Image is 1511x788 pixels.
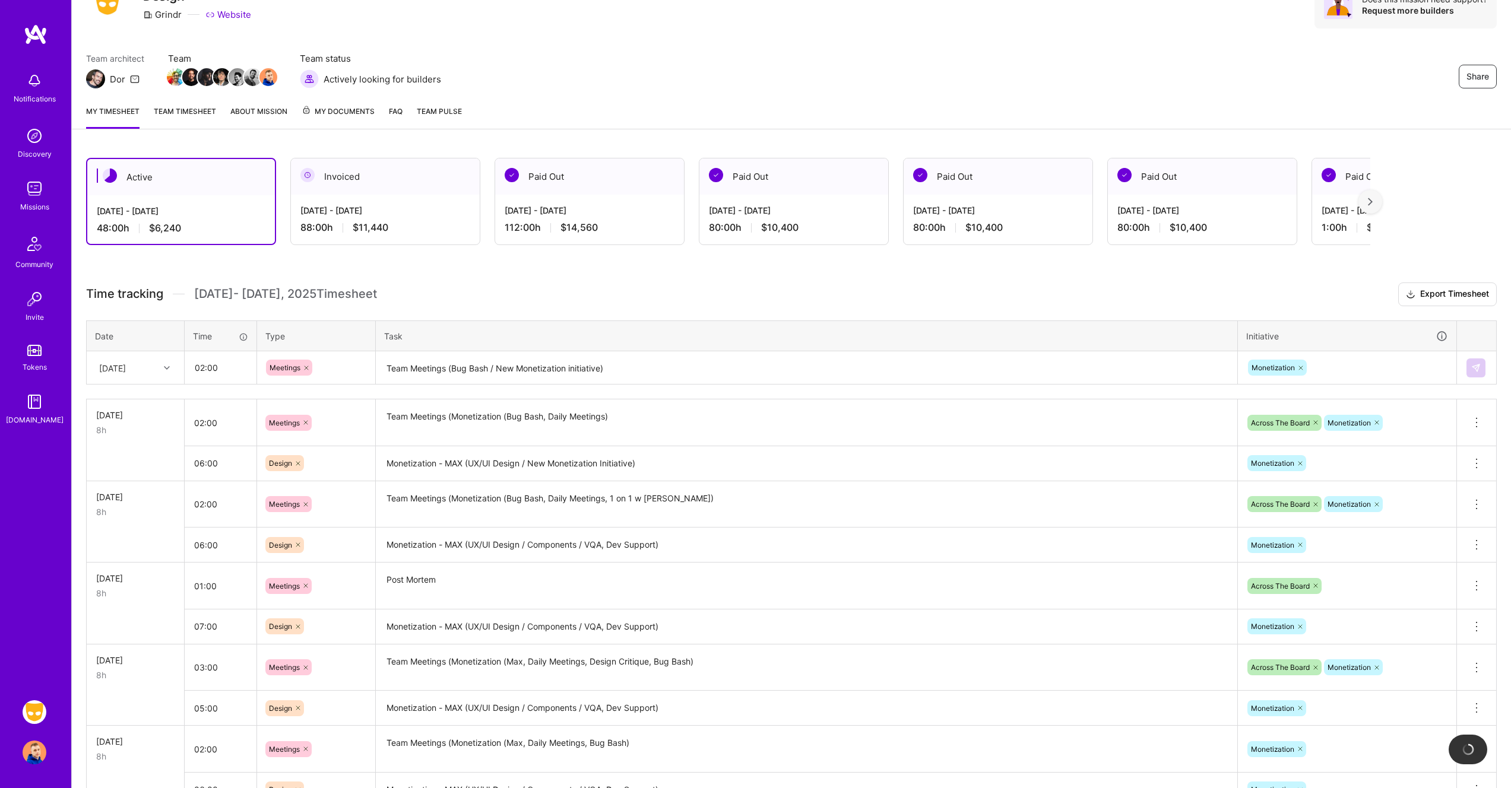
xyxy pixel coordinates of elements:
[23,124,46,148] img: discovery
[1251,459,1294,468] span: Monetization
[904,158,1092,195] div: Paid Out
[270,363,300,372] span: Meetings
[213,68,231,86] img: Team Member Avatar
[87,159,275,195] div: Active
[269,459,292,468] span: Design
[269,704,292,713] span: Design
[23,741,46,764] img: User Avatar
[97,222,265,234] div: 48:00 h
[230,105,287,129] a: About Mission
[110,73,125,85] div: Dor
[143,10,153,20] i: icon CompanyGray
[96,506,175,518] div: 8h
[205,8,251,21] a: Website
[1328,663,1371,672] span: Monetization
[20,741,49,764] a: User Avatar
[377,564,1236,608] textarea: Post Mortem
[15,258,53,271] div: Community
[193,330,248,342] div: Time
[97,205,265,217] div: [DATE] - [DATE]
[230,67,245,87] a: Team Member Avatar
[1251,500,1310,509] span: Across The Board
[1117,168,1132,182] img: Paid Out
[96,572,175,584] div: [DATE]
[302,105,375,118] span: My Documents
[417,107,462,116] span: Team Pulse
[1117,221,1287,234] div: 80:00 h
[1246,329,1448,343] div: Initiative
[1367,221,1389,234] span: $130
[1368,198,1373,206] img: right
[86,69,105,88] img: Team Architect
[257,320,376,351] th: Type
[269,663,300,672] span: Meetings
[1466,358,1487,377] div: null
[269,418,300,427] span: Meetings
[1251,418,1310,427] span: Across The Board
[377,482,1236,528] textarea: Team Meetings (Monetization (Bug Bash, Daily Meetings, 1 on 1 w [PERSON_NAME])
[20,700,49,724] a: Grindr: Design
[300,69,319,88] img: Actively looking for builders
[300,168,315,182] img: Invoiced
[167,68,185,86] img: Team Member Avatar
[86,105,140,129] a: My timesheet
[495,158,684,195] div: Paid Out
[154,105,216,129] a: Team timesheet
[560,221,598,234] span: $14,560
[377,692,1236,725] textarea: Monetization - MAX (UX/UI Design / Components / VQA, Dev Support)
[229,68,246,86] img: Team Member Avatar
[259,68,277,86] img: Team Member Avatar
[761,221,799,234] span: $10,400
[376,320,1238,351] th: Task
[86,287,163,301] span: Time tracking
[96,587,175,599] div: 8h
[1398,282,1497,306] button: Export Timesheet
[377,727,1236,771] textarea: Team Meetings (Monetization (Max, Daily Meetings, Bug Bash)
[96,654,175,666] div: [DATE]
[185,692,256,724] input: HH:MM
[14,93,56,105] div: Notifications
[377,611,1236,643] textarea: Monetization - MAX (UX/UI Design / Components / VQA, Dev Support)
[300,221,470,234] div: 88:00 h
[709,204,879,217] div: [DATE] - [DATE]
[1322,204,1491,217] div: [DATE] - [DATE]
[6,414,64,426] div: [DOMAIN_NAME]
[244,68,262,86] img: Team Member Avatar
[96,750,175,762] div: 8h
[1328,418,1371,427] span: Monetization
[965,221,1003,234] span: $10,400
[23,361,47,373] div: Tokens
[913,168,927,182] img: Paid Out
[377,401,1236,446] textarea: Team Meetings (Monetization (Bug Bash, Daily Meetings)
[1312,158,1501,195] div: Paid Out
[709,221,879,234] div: 80:00 h
[20,201,49,213] div: Missions
[185,488,256,520] input: HH:MM
[23,700,46,724] img: Grindr: Design
[269,582,300,590] span: Meetings
[245,67,261,87] a: Team Member Avatar
[99,361,126,374] div: [DATE]
[353,221,388,234] span: $11,440
[23,69,46,93] img: bell
[185,529,256,561] input: HH:MM
[130,74,140,84] i: icon Mail
[96,735,175,748] div: [DATE]
[505,168,519,182] img: Paid Out
[185,652,256,683] input: HH:MM
[1170,221,1207,234] span: $10,400
[24,24,47,45] img: logo
[185,447,256,479] input: HH:MM
[1459,65,1497,88] button: Share
[185,611,256,642] input: HH:MM
[377,352,1236,384] textarea: Team Meetings (Bug Bash / New Monetization initiative)
[913,204,1083,217] div: [DATE] - [DATE]
[1466,71,1489,82] span: Share
[23,390,46,414] img: guide book
[27,345,42,356] img: tokens
[1251,704,1294,713] span: Monetization
[324,73,441,85] span: Actively looking for builders
[23,177,46,201] img: teamwork
[269,745,300,754] span: Meetings
[1322,168,1336,182] img: Paid Out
